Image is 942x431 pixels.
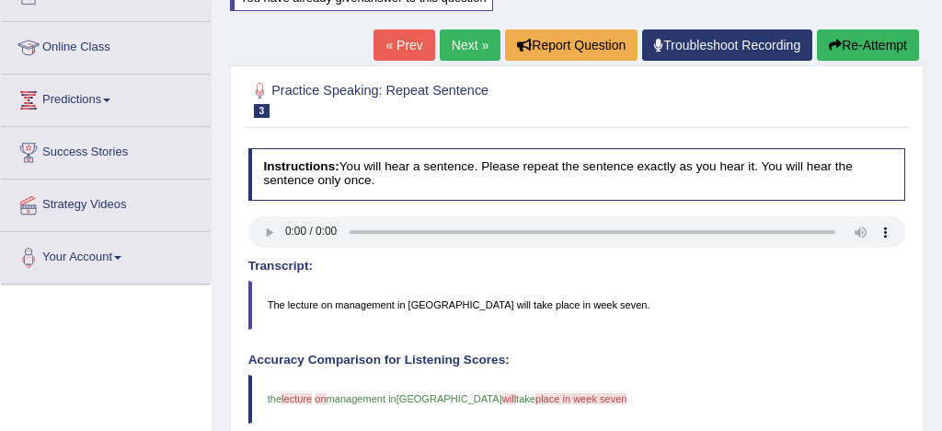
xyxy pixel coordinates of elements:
[516,393,535,404] span: take
[642,29,812,61] a: Troubleshoot Recording
[1,75,211,121] a: Predictions
[268,393,281,404] span: the
[327,393,396,404] span: management in
[502,393,516,404] span: will
[373,29,434,61] a: « Prev
[254,104,270,118] span: 3
[248,260,906,274] h4: Transcript:
[1,127,211,173] a: Success Stories
[1,232,211,278] a: Your Account
[440,29,500,61] a: Next »
[535,393,626,404] span: place in week seven
[505,29,638,61] button: Report Question
[396,393,502,404] span: [GEOGRAPHIC_DATA]
[1,180,211,226] a: Strategy Videos
[1,22,211,68] a: Online Class
[248,281,906,329] blockquote: The lecture on management in [GEOGRAPHIC_DATA] will take place in week seven.
[248,148,906,201] h4: You will hear a sentence. Please repeat the sentence exactly as you hear it. You will hear the se...
[248,354,906,367] h4: Accuracy Comparison for Listening Scores:
[263,159,339,173] b: Instructions:
[281,393,312,404] span: lecture
[315,393,326,404] span: on
[817,29,919,61] button: Re-Attempt
[248,79,656,118] h2: Practice Speaking: Repeat Sentence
